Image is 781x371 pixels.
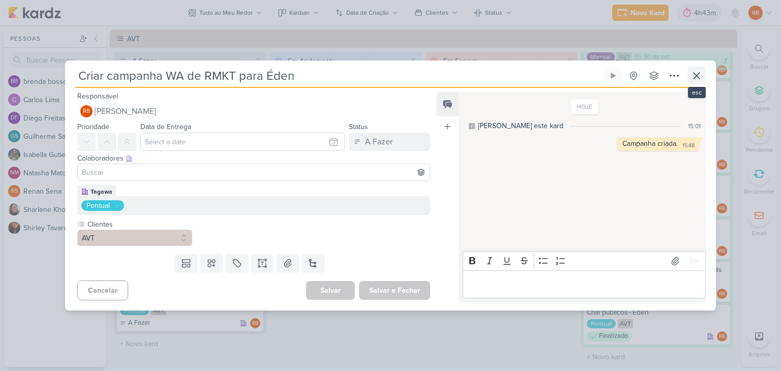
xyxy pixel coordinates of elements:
span: [PERSON_NAME] [95,105,156,117]
div: Pontual [86,200,110,211]
button: RB [PERSON_NAME] [77,102,430,120]
div: Ligar relógio [609,72,617,80]
p: RB [83,109,90,114]
button: Cancelar [77,281,128,300]
button: AVT [77,230,192,246]
div: Editor toolbar [463,251,706,271]
input: Kard Sem Título [75,67,602,85]
div: Tagawa [91,187,112,196]
div: esc [688,87,706,98]
div: [PERSON_NAME] este kard [478,120,563,131]
div: 15:48 [682,142,695,150]
div: Rogerio Bispo [80,105,93,117]
label: Clientes [86,219,192,230]
div: Colaboradores [77,153,430,164]
div: Campanha criada. [622,139,678,148]
label: Status [349,122,368,131]
div: 15:01 [688,121,701,131]
label: Prioridade [77,122,109,131]
input: Buscar [80,166,428,178]
input: Select a date [140,133,345,151]
label: Responsável [77,92,118,101]
div: A Fazer [365,136,393,148]
div: Editor editing area: main [463,270,706,298]
button: A Fazer [349,133,430,151]
label: Data de Entrega [140,122,191,131]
